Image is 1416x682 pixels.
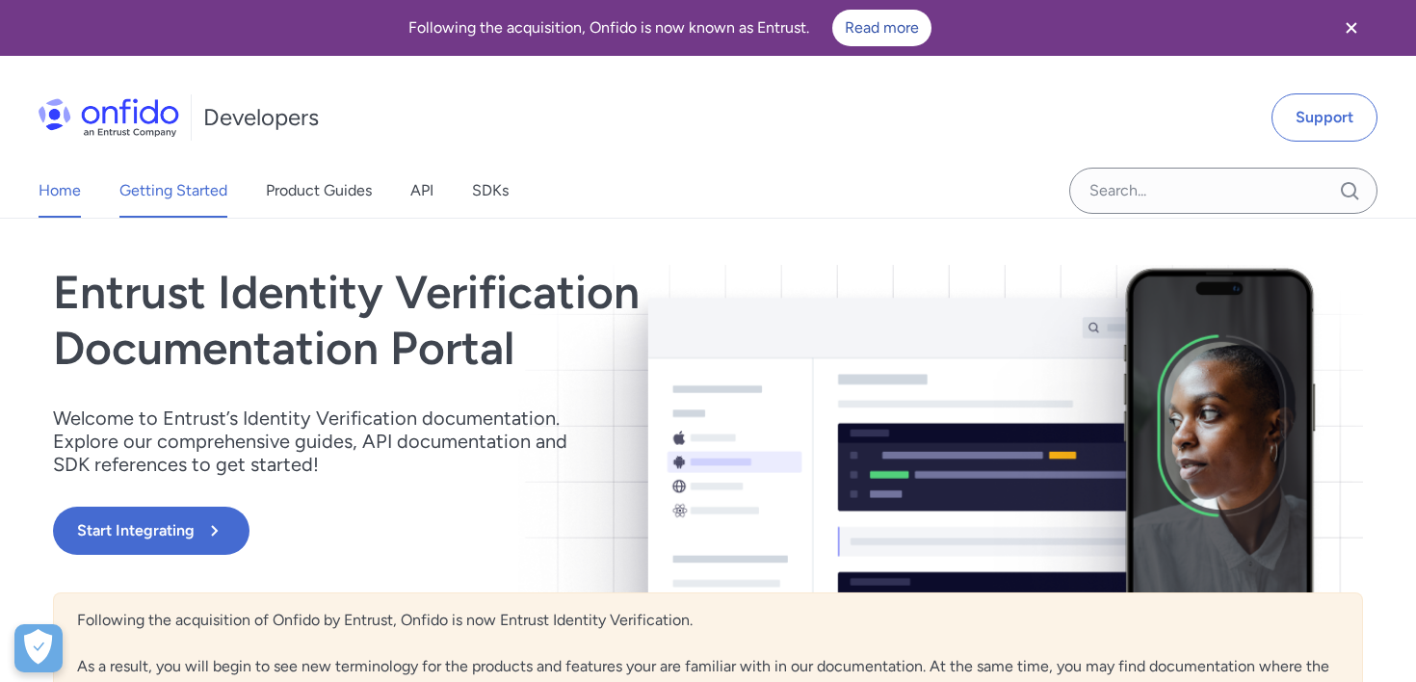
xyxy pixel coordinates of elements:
[832,10,931,46] a: Read more
[1340,16,1363,39] svg: Close banner
[1316,4,1387,52] button: Close banner
[472,164,509,218] a: SDKs
[53,507,249,555] button: Start Integrating
[1272,93,1377,142] a: Support
[266,164,372,218] a: Product Guides
[23,10,1316,46] div: Following the acquisition, Onfido is now known as Entrust.
[39,164,81,218] a: Home
[53,507,970,555] a: Start Integrating
[1069,168,1377,214] input: Onfido search input field
[14,624,63,672] div: Cookie Preferences
[53,265,970,376] h1: Entrust Identity Verification Documentation Portal
[203,102,319,133] h1: Developers
[14,624,63,672] button: Open Preferences
[410,164,433,218] a: API
[39,98,179,137] img: Onfido Logo
[119,164,227,218] a: Getting Started
[53,407,592,476] p: Welcome to Entrust’s Identity Verification documentation. Explore our comprehensive guides, API d...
